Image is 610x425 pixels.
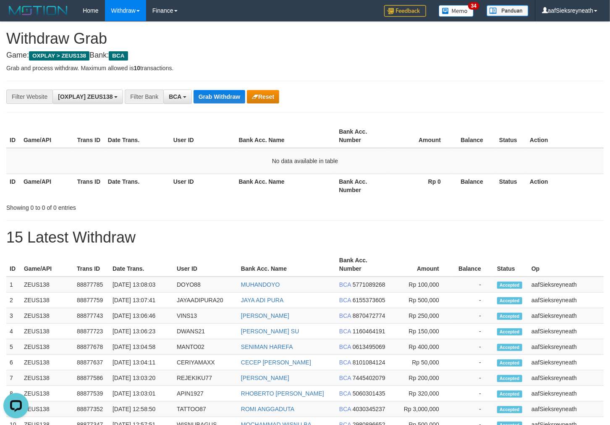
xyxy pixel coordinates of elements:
[497,406,522,413] span: Accepted
[389,401,452,417] td: Rp 3,000,000
[497,313,522,320] span: Accepted
[389,339,452,355] td: Rp 400,000
[497,375,522,382] span: Accepted
[452,386,494,401] td: -
[389,308,452,324] td: Rp 250,000
[336,253,389,277] th: Bank Acc. Number
[173,308,238,324] td: VINS13
[335,124,389,148] th: Bank Acc. Number
[6,200,248,212] div: Showing 0 to 0 of 0 entries
[241,343,293,350] a: SENIMAN HAREFA
[353,390,385,397] span: Copy 5060301435 to clipboard
[73,339,109,355] td: 88877678
[6,339,21,355] td: 5
[173,339,238,355] td: MANTO02
[528,308,604,324] td: aafSieksreyneath
[169,93,181,100] span: BCA
[238,253,336,277] th: Bank Acc. Name
[173,324,238,339] td: DWANS21
[109,339,173,355] td: [DATE] 13:04:58
[163,90,192,104] button: BCA
[6,174,20,198] th: ID
[353,312,385,319] span: Copy 8870472774 to clipboard
[109,293,173,308] td: [DATE] 13:07:41
[3,3,29,29] button: Open LiveChat chat widget
[173,355,238,370] td: CERIYAMAXX
[528,355,604,370] td: aafSieksreyneath
[105,174,170,198] th: Date Trans.
[73,277,109,293] td: 88877785
[21,355,73,370] td: ZEUS138
[339,359,351,366] span: BCA
[389,370,452,386] td: Rp 200,000
[21,308,73,324] td: ZEUS138
[73,370,109,386] td: 88877586
[353,406,385,412] span: Copy 4030345237 to clipboard
[73,386,109,401] td: 88877539
[6,293,21,308] td: 2
[241,390,324,397] a: RHOBERTO [PERSON_NAME]
[452,401,494,417] td: -
[21,386,73,401] td: ZEUS138
[468,2,479,10] span: 34
[389,293,452,308] td: Rp 500,000
[497,359,522,367] span: Accepted
[58,93,113,100] span: [OXPLAY] ZEUS138
[6,124,20,148] th: ID
[389,253,452,277] th: Amount
[236,174,336,198] th: Bank Acc. Name
[29,51,89,61] span: OXPLAY > ZEUS138
[6,386,21,401] td: 8
[241,375,289,381] a: [PERSON_NAME]
[194,90,245,103] button: Grab Withdraw
[21,293,73,308] td: ZEUS138
[241,281,280,288] a: MUHANDOYO
[125,90,163,104] div: Filter Bank
[335,174,389,198] th: Bank Acc. Number
[20,124,74,148] th: Game/API
[526,174,604,198] th: Action
[453,174,496,198] th: Balance
[236,124,336,148] th: Bank Acc. Name
[170,124,236,148] th: User ID
[452,253,494,277] th: Balance
[21,339,73,355] td: ZEUS138
[247,90,279,103] button: Reset
[353,328,385,335] span: Copy 1160464191 to clipboard
[452,339,494,355] td: -
[528,386,604,401] td: aafSieksreyneath
[494,253,528,277] th: Status
[528,370,604,386] td: aafSieksreyneath
[173,253,238,277] th: User ID
[384,5,426,17] img: Feedback.jpg
[109,324,173,339] td: [DATE] 13:06:23
[389,124,453,148] th: Amount
[109,277,173,293] td: [DATE] 13:08:03
[6,51,604,60] h4: Game: Bank:
[109,253,173,277] th: Date Trans.
[20,174,74,198] th: Game/API
[353,375,385,381] span: Copy 7445402079 to clipboard
[528,253,604,277] th: Op
[73,253,109,277] th: Trans ID
[528,324,604,339] td: aafSieksreyneath
[528,339,604,355] td: aafSieksreyneath
[170,174,236,198] th: User ID
[74,174,105,198] th: Trans ID
[241,406,294,412] a: ROMI ANGGADUTA
[173,277,238,293] td: DOYO88
[497,344,522,351] span: Accepted
[452,370,494,386] td: -
[389,386,452,401] td: Rp 320,000
[6,308,21,324] td: 3
[452,308,494,324] td: -
[339,375,351,381] span: BCA
[6,64,604,72] p: Grab and process withdraw. Maximum allowed is transactions.
[353,359,385,366] span: Copy 8101084124 to clipboard
[452,293,494,308] td: -
[109,355,173,370] td: [DATE] 13:04:11
[73,401,109,417] td: 88877352
[173,293,238,308] td: JAYAADIPURA20
[497,282,522,289] span: Accepted
[528,293,604,308] td: aafSieksreyneath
